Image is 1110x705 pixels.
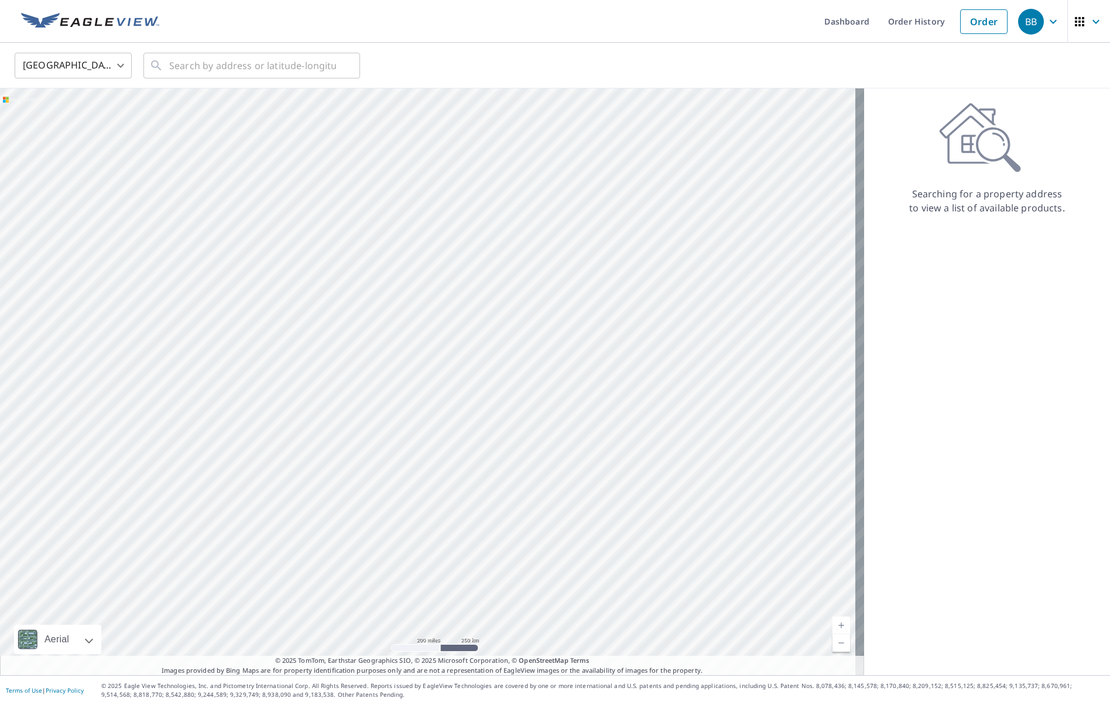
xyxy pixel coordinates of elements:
div: Aerial [41,625,73,654]
div: BB [1018,9,1044,35]
div: Aerial [14,625,101,654]
a: Current Level 5, Zoom In [832,617,850,634]
div: [GEOGRAPHIC_DATA] [15,49,132,82]
a: Privacy Policy [46,686,84,694]
a: Order [960,9,1008,34]
input: Search by address or latitude-longitude [169,49,336,82]
p: Searching for a property address to view a list of available products. [909,187,1066,215]
img: EV Logo [21,13,159,30]
a: Terms of Use [6,686,42,694]
span: © 2025 TomTom, Earthstar Geographics SIO, © 2025 Microsoft Corporation, © [275,656,590,666]
a: OpenStreetMap [519,656,568,665]
p: © 2025 Eagle View Technologies, Inc. and Pictometry International Corp. All Rights Reserved. Repo... [101,682,1104,699]
a: Current Level 5, Zoom Out [832,634,850,652]
a: Terms [570,656,590,665]
p: | [6,687,84,694]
